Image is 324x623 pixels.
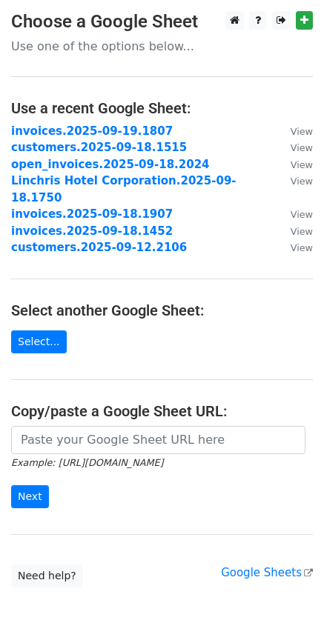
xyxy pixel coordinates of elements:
[11,124,173,138] a: invoices.2025-09-19.1807
[11,426,305,454] input: Paste your Google Sheet URL here
[11,39,313,54] p: Use one of the options below...
[276,158,313,171] a: View
[11,141,187,154] a: customers.2025-09-18.1515
[291,242,313,253] small: View
[11,241,187,254] a: customers.2025-09-12.2106
[11,485,49,508] input: Next
[276,141,313,154] a: View
[11,224,173,238] a: invoices.2025-09-18.1452
[291,209,313,220] small: View
[11,11,313,33] h3: Choose a Google Sheet
[11,301,313,319] h4: Select another Google Sheet:
[276,124,313,138] a: View
[11,402,313,420] h4: Copy/paste a Google Sheet URL:
[276,207,313,221] a: View
[291,159,313,170] small: View
[276,174,313,187] a: View
[11,99,313,117] h4: Use a recent Google Sheet:
[291,142,313,153] small: View
[291,176,313,187] small: View
[291,226,313,237] small: View
[11,207,173,221] a: invoices.2025-09-18.1907
[221,566,313,579] a: Google Sheets
[276,241,313,254] a: View
[11,174,237,204] a: Linchris Hotel Corporation.2025-09-18.1750
[11,158,210,171] a: open_invoices.2025-09-18.2024
[11,330,67,353] a: Select...
[11,457,163,468] small: Example: [URL][DOMAIN_NAME]
[276,224,313,238] a: View
[291,126,313,137] small: View
[11,564,83,587] a: Need help?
